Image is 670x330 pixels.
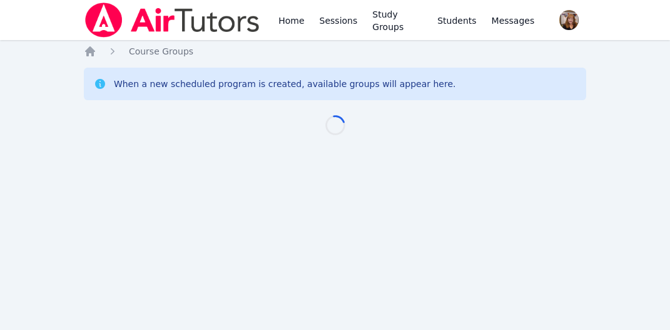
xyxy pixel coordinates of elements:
img: Air Tutors [84,3,261,38]
span: Messages [492,14,535,27]
nav: Breadcrumb [84,45,586,58]
span: Course Groups [129,46,193,56]
div: When a new scheduled program is created, available groups will appear here. [114,78,456,90]
a: Course Groups [129,45,193,58]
